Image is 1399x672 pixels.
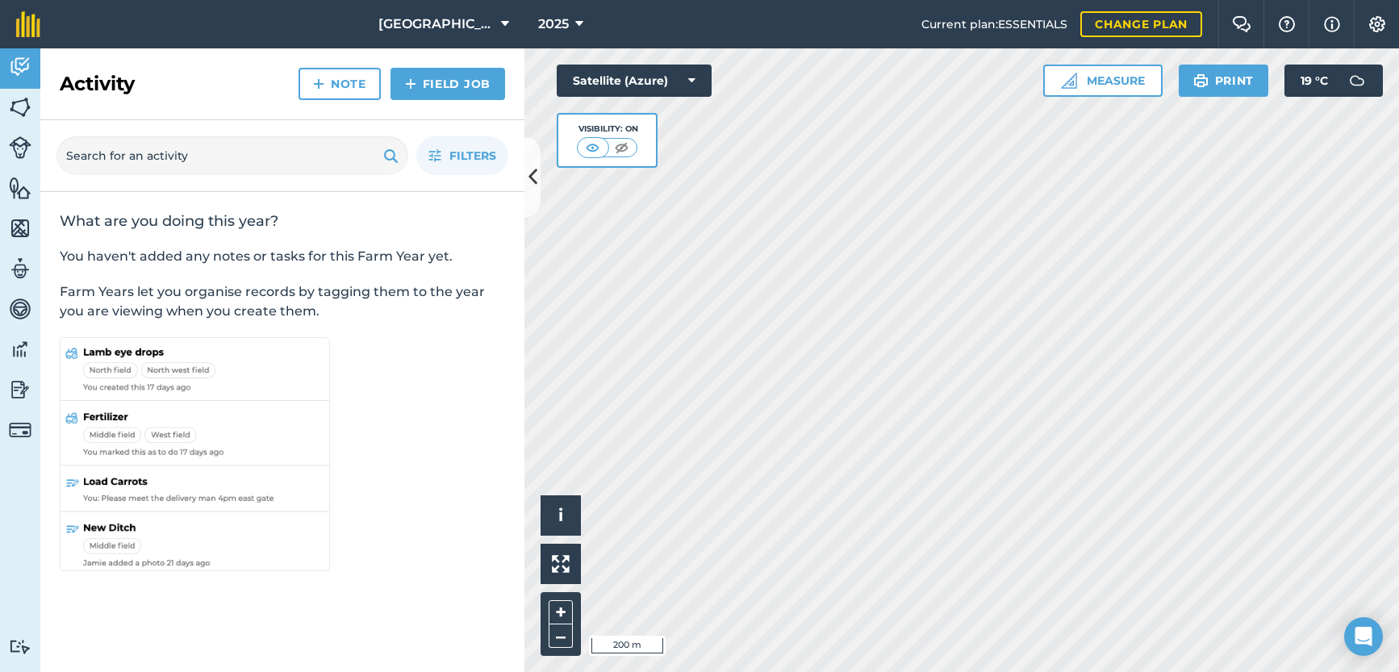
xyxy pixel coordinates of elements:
img: svg+xml;base64,PHN2ZyB4bWxucz0iaHR0cDovL3d3dy53My5vcmcvMjAwMC9zdmciIHdpZHRoPSIxOSIgaGVpZ2h0PSIyNC... [1193,71,1209,90]
img: svg+xml;base64,PD94bWwgdmVyc2lvbj0iMS4wIiBlbmNvZGluZz0idXRmLTgiPz4KPCEtLSBHZW5lcmF0b3I6IEFkb2JlIE... [1341,65,1373,97]
img: fieldmargin Logo [16,11,40,37]
a: Field Job [390,68,505,100]
button: + [549,600,573,624]
span: [GEOGRAPHIC_DATA] [378,15,495,34]
button: Print [1179,65,1269,97]
img: svg+xml;base64,PHN2ZyB4bWxucz0iaHR0cDovL3d3dy53My5vcmcvMjAwMC9zdmciIHdpZHRoPSIxNCIgaGVpZ2h0PSIyNC... [405,74,416,94]
span: Current plan : ESSENTIALS [921,15,1067,33]
img: Ruler icon [1061,73,1077,89]
span: i [558,505,563,525]
img: svg+xml;base64,PD94bWwgdmVyc2lvbj0iMS4wIiBlbmNvZGluZz0idXRmLTgiPz4KPCEtLSBHZW5lcmF0b3I6IEFkb2JlIE... [9,55,31,79]
button: i [541,495,581,536]
button: Filters [416,136,508,175]
button: Measure [1043,65,1163,97]
h2: Activity [60,71,135,97]
img: Two speech bubbles overlapping with the left bubble in the forefront [1232,16,1251,32]
img: svg+xml;base64,PHN2ZyB4bWxucz0iaHR0cDovL3d3dy53My5vcmcvMjAwMC9zdmciIHdpZHRoPSI1NiIgaGVpZ2h0PSI2MC... [9,95,31,119]
img: A question mark icon [1277,16,1297,32]
input: Search for an activity [56,136,408,175]
img: svg+xml;base64,PD94bWwgdmVyc2lvbj0iMS4wIiBlbmNvZGluZz0idXRmLTgiPz4KPCEtLSBHZW5lcmF0b3I6IEFkb2JlIE... [9,419,31,441]
span: Filters [449,147,496,165]
img: svg+xml;base64,PHN2ZyB4bWxucz0iaHR0cDovL3d3dy53My5vcmcvMjAwMC9zdmciIHdpZHRoPSI1MCIgaGVpZ2h0PSI0MC... [583,140,603,156]
img: svg+xml;base64,PD94bWwgdmVyc2lvbj0iMS4wIiBlbmNvZGluZz0idXRmLTgiPz4KPCEtLSBHZW5lcmF0b3I6IEFkb2JlIE... [9,297,31,321]
img: svg+xml;base64,PD94bWwgdmVyc2lvbj0iMS4wIiBlbmNvZGluZz0idXRmLTgiPz4KPCEtLSBHZW5lcmF0b3I6IEFkb2JlIE... [9,378,31,402]
img: svg+xml;base64,PHN2ZyB4bWxucz0iaHR0cDovL3d3dy53My5vcmcvMjAwMC9zdmciIHdpZHRoPSI1NiIgaGVpZ2h0PSI2MC... [9,216,31,240]
img: svg+xml;base64,PHN2ZyB4bWxucz0iaHR0cDovL3d3dy53My5vcmcvMjAwMC9zdmciIHdpZHRoPSI1NiIgaGVpZ2h0PSI2MC... [9,176,31,200]
p: You haven't added any notes or tasks for this Farm Year yet. [60,247,505,266]
img: Four arrows, one pointing top left, one top right, one bottom right and the last bottom left [552,555,570,573]
h2: What are you doing this year? [60,211,505,231]
button: 19 °C [1284,65,1383,97]
img: svg+xml;base64,PD94bWwgdmVyc2lvbj0iMS4wIiBlbmNvZGluZz0idXRmLTgiPz4KPCEtLSBHZW5lcmF0b3I6IEFkb2JlIE... [9,337,31,361]
img: svg+xml;base64,PHN2ZyB4bWxucz0iaHR0cDovL3d3dy53My5vcmcvMjAwMC9zdmciIHdpZHRoPSIxNyIgaGVpZ2h0PSIxNy... [1324,15,1340,34]
p: Farm Years let you organise records by tagging them to the year you are viewing when you create t... [60,282,505,321]
span: 19 ° C [1301,65,1328,97]
div: Visibility: On [577,123,638,136]
img: svg+xml;base64,PHN2ZyB4bWxucz0iaHR0cDovL3d3dy53My5vcmcvMjAwMC9zdmciIHdpZHRoPSIxNCIgaGVpZ2h0PSIyNC... [313,74,324,94]
span: 2025 [538,15,569,34]
img: svg+xml;base64,PHN2ZyB4bWxucz0iaHR0cDovL3d3dy53My5vcmcvMjAwMC9zdmciIHdpZHRoPSI1MCIgaGVpZ2h0PSI0MC... [612,140,632,156]
img: svg+xml;base64,PD94bWwgdmVyc2lvbj0iMS4wIiBlbmNvZGluZz0idXRmLTgiPz4KPCEtLSBHZW5lcmF0b3I6IEFkb2JlIE... [9,639,31,654]
button: Satellite (Azure) [557,65,712,97]
img: svg+xml;base64,PD94bWwgdmVyc2lvbj0iMS4wIiBlbmNvZGluZz0idXRmLTgiPz4KPCEtLSBHZW5lcmF0b3I6IEFkb2JlIE... [9,257,31,281]
a: Change plan [1080,11,1202,37]
img: A cog icon [1368,16,1387,32]
img: svg+xml;base64,PHN2ZyB4bWxucz0iaHR0cDovL3d3dy53My5vcmcvMjAwMC9zdmciIHdpZHRoPSIxOSIgaGVpZ2h0PSIyNC... [383,146,399,165]
div: Open Intercom Messenger [1344,617,1383,656]
a: Note [299,68,381,100]
img: svg+xml;base64,PD94bWwgdmVyc2lvbj0iMS4wIiBlbmNvZGluZz0idXRmLTgiPz4KPCEtLSBHZW5lcmF0b3I6IEFkb2JlIE... [9,136,31,159]
button: – [549,624,573,648]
